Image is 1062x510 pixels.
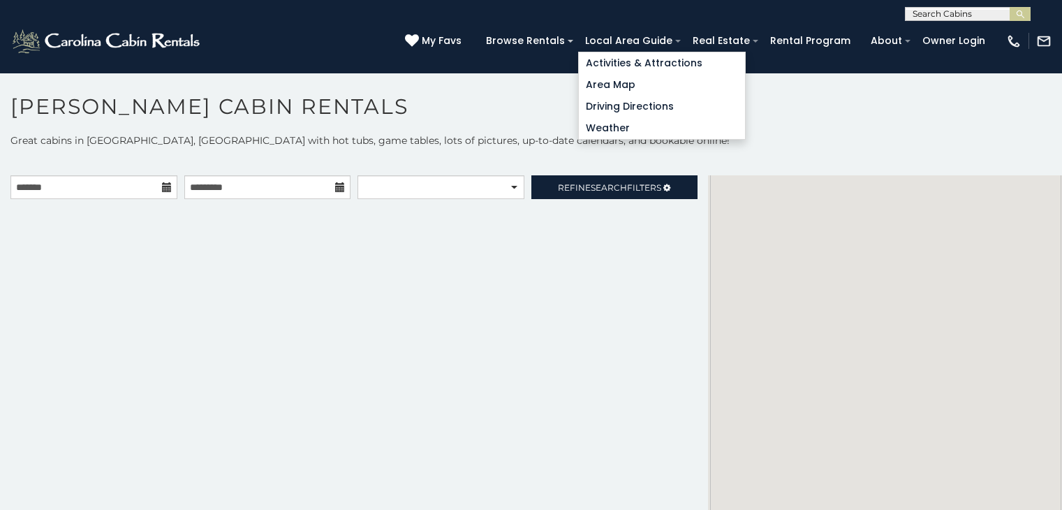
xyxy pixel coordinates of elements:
a: Local Area Guide [578,30,679,52]
a: Weather [579,117,745,139]
a: Rental Program [763,30,857,52]
a: Owner Login [915,30,992,52]
a: My Favs [405,34,465,49]
span: Search [591,182,627,193]
a: Area Map [579,74,745,96]
a: Driving Directions [579,96,745,117]
a: Real Estate [686,30,757,52]
img: White-1-2.png [10,27,204,55]
img: phone-regular-white.png [1006,34,1022,49]
a: About [864,30,909,52]
span: My Favs [422,34,462,48]
a: Browse Rentals [479,30,572,52]
span: Refine Filters [558,182,661,193]
a: Activities & Attractions [579,52,745,74]
img: mail-regular-white.png [1036,34,1052,49]
a: RefineSearchFilters [531,175,698,199]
